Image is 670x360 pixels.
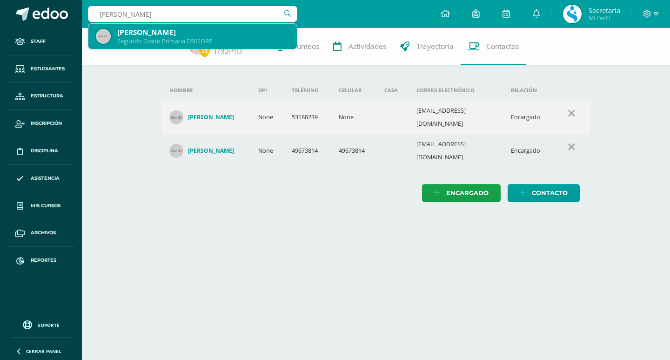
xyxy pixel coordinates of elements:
span: Contacto [532,184,568,202]
td: None [331,101,377,134]
span: Reportes [31,257,56,264]
a: I732PTD [214,47,242,56]
a: Staff [7,28,74,55]
span: Encargado [446,184,489,202]
th: Nombre [162,80,251,101]
span: Cerrar panel [26,348,61,354]
th: Teléfono [284,80,331,101]
th: Correo electrónico [409,80,504,101]
a: Asistencia [7,165,74,192]
td: [EMAIL_ADDRESS][DOMAIN_NAME] [409,134,504,168]
td: [EMAIL_ADDRESS][DOMAIN_NAME] [409,101,504,134]
h4: [PERSON_NAME] [188,114,234,121]
th: Celular [331,80,377,101]
span: Inscripción [31,120,62,127]
span: Punteos [293,41,319,51]
input: Busca un usuario... [88,6,297,22]
span: Disciplina [31,147,58,155]
td: 53188239 [284,101,331,134]
span: 21 [200,45,210,57]
a: [PERSON_NAME] [169,144,244,158]
th: Casa [377,80,409,101]
td: None [251,101,284,134]
span: Soporte [38,322,60,328]
a: Archivos [7,219,74,247]
a: Reportes [7,247,74,274]
span: Secretaria [589,6,620,15]
span: Asistencia [31,175,60,182]
img: 30x30 [169,110,183,124]
a: Disciplina [7,137,74,165]
span: Estructura [31,92,63,100]
span: Actividades [348,41,386,51]
td: 49673814 [284,134,331,168]
span: Mis cursos [31,202,60,210]
a: Mis cursos [7,192,74,220]
span: Archivos [31,229,56,237]
img: 45x45 [96,29,111,44]
a: Estudiantes [7,55,74,83]
div: [PERSON_NAME] [117,27,289,37]
span: Staff [31,38,46,45]
td: Encargado [503,134,553,168]
span: Trayectoria [416,41,454,51]
a: Contacto [508,184,580,202]
a: Trayectoria [393,28,461,65]
td: 49673814 [331,134,377,168]
img: 7ca4a2cca2c7d0437e787d4b01e06a03.png [563,5,582,23]
a: [PERSON_NAME] [169,110,244,124]
div: Segundo Grado Primaria D502ORP [117,37,289,45]
a: Inscripción [7,110,74,137]
a: Encargado [422,184,501,202]
a: Estructura [7,83,74,110]
a: Soporte [11,318,71,331]
span: Contactos [486,41,519,51]
td: Encargado [503,101,553,134]
span: Estudiantes [31,65,65,73]
th: DPI [251,80,284,101]
span: Mi Perfil [589,14,620,22]
h4: [PERSON_NAME] [188,147,234,155]
th: Relación [503,80,553,101]
a: Contactos [461,28,526,65]
td: None [251,134,284,168]
a: Actividades [326,28,393,65]
img: 30x30 [169,144,183,158]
